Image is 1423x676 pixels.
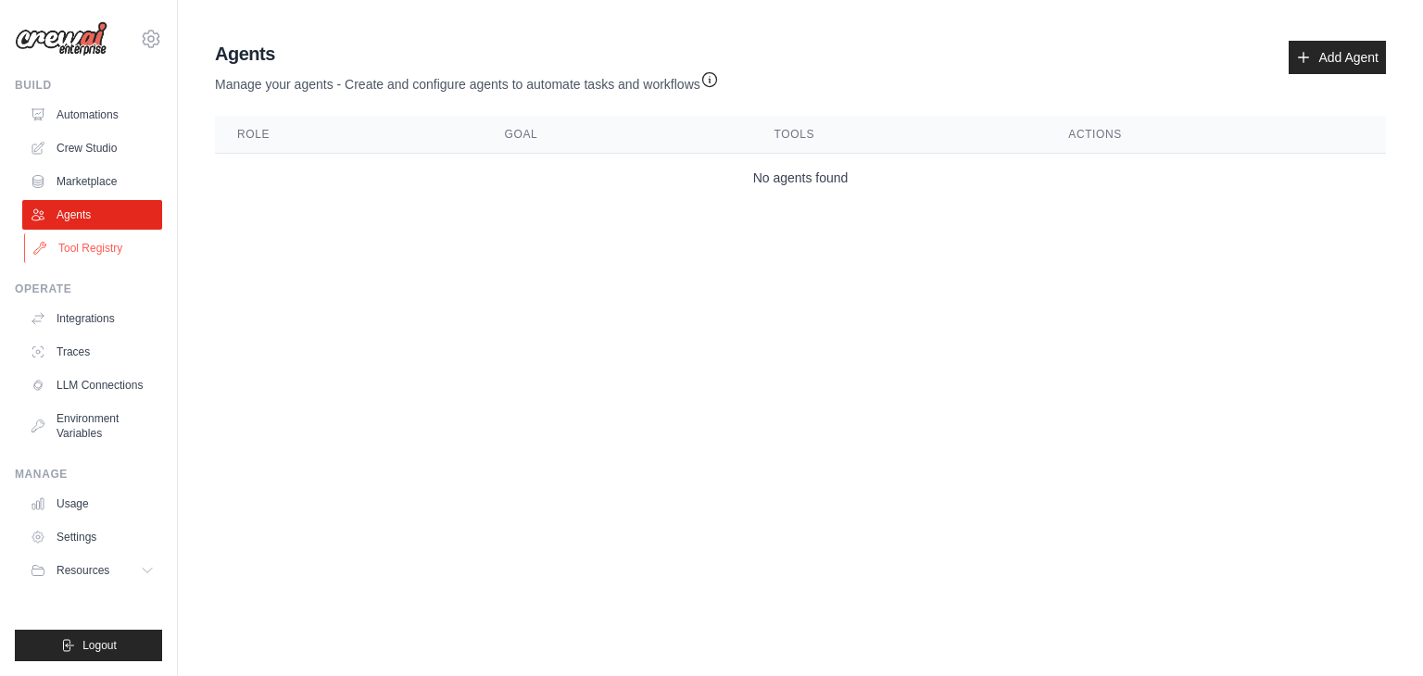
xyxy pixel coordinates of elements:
[22,337,162,367] a: Traces
[1046,116,1386,154] th: Actions
[15,21,107,56] img: Logo
[22,133,162,163] a: Crew Studio
[215,67,719,94] p: Manage your agents - Create and configure agents to automate tasks and workflows
[215,154,1386,203] td: No agents found
[1289,41,1386,74] a: Add Agent
[15,78,162,93] div: Build
[15,282,162,296] div: Operate
[22,489,162,519] a: Usage
[215,116,483,154] th: Role
[24,233,164,263] a: Tool Registry
[15,467,162,482] div: Manage
[22,304,162,333] a: Integrations
[215,41,719,67] h2: Agents
[22,404,162,448] a: Environment Variables
[22,522,162,552] a: Settings
[22,100,162,130] a: Automations
[22,370,162,400] a: LLM Connections
[22,556,162,585] button: Resources
[15,630,162,661] button: Logout
[483,116,752,154] th: Goal
[57,563,109,578] span: Resources
[82,638,117,653] span: Logout
[22,200,162,230] a: Agents
[22,167,162,196] a: Marketplace
[752,116,1047,154] th: Tools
